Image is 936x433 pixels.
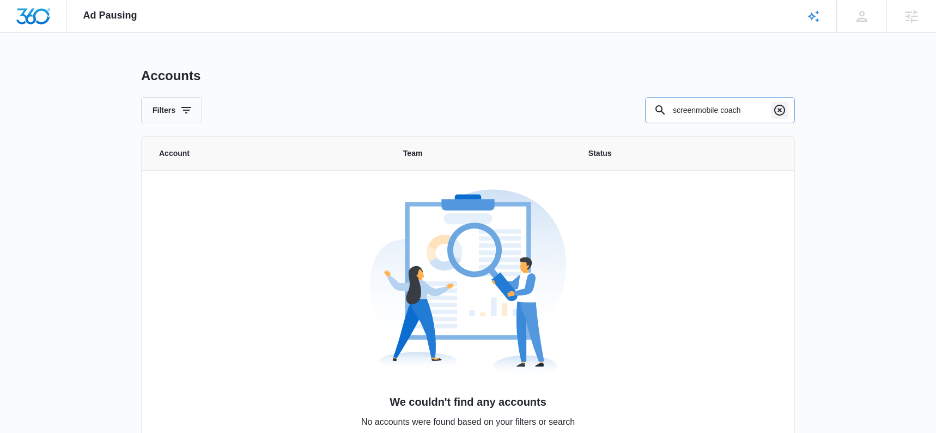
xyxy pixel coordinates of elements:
span: Ad Pausing [83,10,137,21]
span: Account [159,148,377,159]
button: Clear [771,101,788,119]
input: Search By Account Number [645,97,795,123]
span: Status [588,148,777,159]
img: No Data [370,184,566,381]
span: Team [403,148,562,159]
h1: Accounts [141,68,200,84]
button: Filters [141,97,202,123]
h3: We couldn't find any accounts [142,394,794,410]
p: No accounts were found based on your filters or search [142,416,794,429]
